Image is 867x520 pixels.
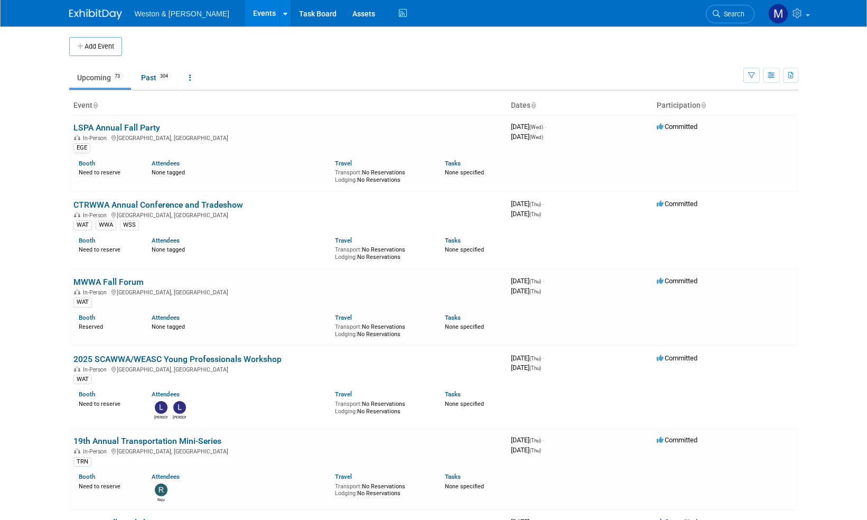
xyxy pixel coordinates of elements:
[720,10,744,18] span: Search
[120,220,139,230] div: WSS
[335,167,429,183] div: No Reservations No Reservations
[657,277,697,285] span: Committed
[445,169,484,176] span: None specified
[79,314,95,321] a: Booth
[529,448,541,453] span: (Thu)
[73,365,502,373] div: [GEOGRAPHIC_DATA], [GEOGRAPHIC_DATA]
[335,237,352,244] a: Travel
[511,287,541,295] span: [DATE]
[73,436,221,446] a: 19th Annual Transportation Mini-Series
[73,277,144,287] a: MWWA Fall Forum
[79,244,136,254] div: Need to reserve
[79,321,136,331] div: Reserved
[74,366,80,372] img: In-Person Event
[335,408,357,415] span: Lodging:
[73,210,502,219] div: [GEOGRAPHIC_DATA], [GEOGRAPHIC_DATA]
[79,481,136,490] div: Need to reserve
[445,391,461,398] a: Tasks
[706,5,754,23] a: Search
[69,97,507,115] th: Event
[445,314,461,321] a: Tasks
[79,237,95,244] a: Booth
[73,123,160,133] a: LSPA Annual Fall Party
[79,167,136,177] div: Need to reserve
[83,212,110,219] span: In-Person
[73,457,91,467] div: TRN
[73,200,243,210] a: CTRWWA Annual Conference and Tradeshow
[152,321,327,331] div: None tagged
[335,177,357,183] span: Lodging:
[511,446,541,454] span: [DATE]
[157,72,171,80] span: 304
[768,4,788,24] img: Mary Ann Trujillo
[152,244,327,254] div: None tagged
[657,200,697,208] span: Committed
[511,354,544,362] span: [DATE]
[73,133,502,142] div: [GEOGRAPHIC_DATA], [GEOGRAPHIC_DATA]
[152,237,180,244] a: Attendees
[545,123,546,131] span: -
[335,490,357,497] span: Lodging:
[173,414,186,420] div: Louise Koepele
[335,160,352,167] a: Travel
[83,448,110,455] span: In-Person
[69,9,122,20] img: ExhibitDay
[83,366,110,373] span: In-Person
[657,123,697,131] span: Committed
[73,298,92,307] div: WAT
[73,375,92,384] div: WAT
[511,133,543,141] span: [DATE]
[445,483,484,490] span: None specified
[445,160,461,167] a: Tasks
[79,160,95,167] a: Booth
[543,200,544,208] span: -
[529,134,543,140] span: (Wed)
[701,101,706,109] a: Sort by Participation Type
[155,484,167,496] img: Raju Vasamsetti
[529,438,541,443] span: (Thu)
[445,401,484,407] span: None specified
[73,220,92,230] div: WAT
[154,414,167,420] div: Lucas Hernandez
[335,331,357,338] span: Lodging:
[507,97,652,115] th: Dates
[445,323,484,330] span: None specified
[652,97,798,115] th: Participation
[335,481,429,497] div: No Reservations No Reservations
[155,401,167,414] img: Lucas Hernandez
[530,101,536,109] a: Sort by Start Date
[511,277,544,285] span: [DATE]
[73,447,502,455] div: [GEOGRAPHIC_DATA], [GEOGRAPHIC_DATA]
[511,436,544,444] span: [DATE]
[79,391,95,398] a: Booth
[111,72,123,80] span: 73
[73,287,502,296] div: [GEOGRAPHIC_DATA], [GEOGRAPHIC_DATA]
[511,200,544,208] span: [DATE]
[529,289,541,294] span: (Thu)
[69,37,122,56] button: Add Event
[511,123,546,131] span: [DATE]
[79,473,95,480] a: Booth
[543,436,544,444] span: -
[543,354,544,362] span: -
[511,210,541,218] span: [DATE]
[529,124,543,130] span: (Wed)
[73,354,282,364] a: 2025 SCAWWA/WEASC Young Professionals Workshop
[445,246,484,253] span: None specified
[152,314,180,321] a: Attendees
[74,448,80,453] img: In-Person Event
[445,473,461,480] a: Tasks
[529,356,541,361] span: (Thu)
[135,10,229,18] span: Weston & [PERSON_NAME]
[133,68,179,88] a: Past304
[74,212,80,217] img: In-Person Event
[529,278,541,284] span: (Thu)
[335,321,429,338] div: No Reservations No Reservations
[511,364,541,372] span: [DATE]
[96,220,116,230] div: WWA
[335,398,429,415] div: No Reservations No Reservations
[83,289,110,296] span: In-Person
[92,101,98,109] a: Sort by Event Name
[74,289,80,294] img: In-Person Event
[173,401,186,414] img: Louise Koepele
